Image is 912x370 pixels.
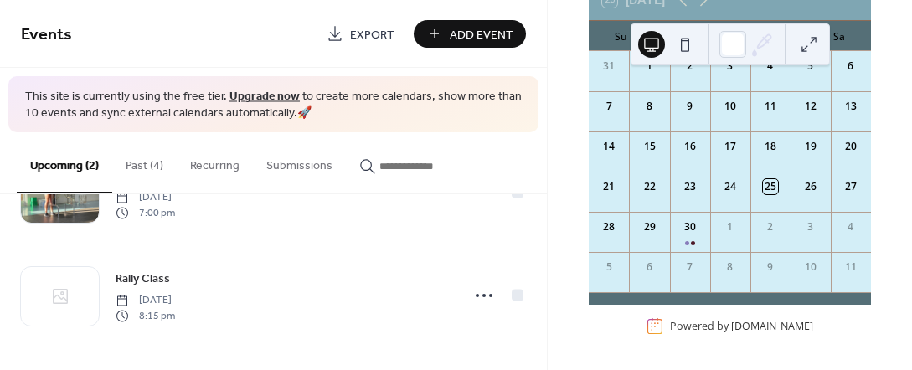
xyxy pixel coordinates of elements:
span: Rally Class [116,270,170,288]
div: 3 [723,59,738,74]
span: 8:15 pm [116,308,175,323]
div: We [712,21,749,51]
div: 11 [763,99,778,114]
div: Sa [821,21,858,51]
span: This site is currently using the free tier. to create more calendars, show more than 10 events an... [25,89,522,121]
div: Su [602,21,639,51]
div: Mo [639,21,676,51]
div: 21 [601,179,616,194]
div: 13 [843,99,858,114]
div: 19 [803,139,818,154]
span: Events [21,18,72,51]
div: 4 [763,59,778,74]
button: Recurring [177,132,253,192]
div: 23 [683,179,698,194]
div: 7 [683,260,698,275]
div: 20 [843,139,858,154]
div: 3 [803,219,818,234]
div: 14 [601,139,616,154]
div: 1 [642,59,657,74]
div: 2 [763,219,778,234]
button: Past (4) [112,132,177,192]
div: 5 [601,260,616,275]
button: Add Event [414,20,526,48]
div: 15 [642,139,657,154]
div: 17 [723,139,738,154]
div: 9 [763,260,778,275]
div: 8 [642,99,657,114]
div: 5 [803,59,818,74]
a: [DOMAIN_NAME] [731,319,813,333]
div: 16 [683,139,698,154]
span: Add Event [450,26,513,44]
div: 1 [723,219,738,234]
div: Th [748,21,785,51]
div: 10 [803,260,818,275]
button: Submissions [253,132,346,192]
span: 7:00 pm [116,205,175,220]
div: 27 [843,179,858,194]
div: 4 [843,219,858,234]
div: 31 [601,59,616,74]
span: [DATE] [116,190,175,205]
div: 28 [601,219,616,234]
a: Export [314,20,407,48]
div: Powered by [670,319,813,333]
div: 29 [642,219,657,234]
div: 24 [723,179,738,194]
div: 26 [803,179,818,194]
button: Upcoming (2) [17,132,112,193]
div: 30 [683,219,698,234]
div: 22 [642,179,657,194]
div: Tu [675,21,712,51]
a: Upgrade now [229,85,300,108]
div: 18 [763,139,778,154]
div: 25 [763,179,778,194]
span: Export [350,26,394,44]
div: 9 [683,99,698,114]
div: 11 [843,260,858,275]
a: Rally Class [116,269,170,288]
span: [DATE] [116,293,175,308]
div: 12 [803,99,818,114]
div: 8 [723,260,738,275]
div: 6 [843,59,858,74]
div: 7 [601,99,616,114]
div: 2 [683,59,698,74]
div: 6 [642,260,657,275]
div: 10 [723,99,738,114]
div: Fr [785,21,822,51]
